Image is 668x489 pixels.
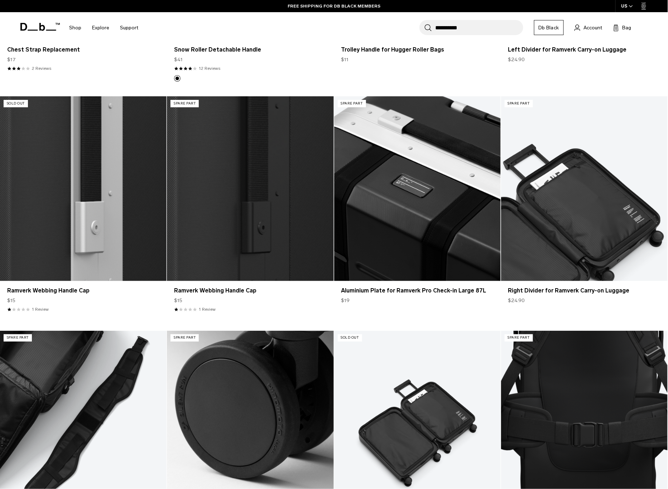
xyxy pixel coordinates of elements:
[4,100,28,107] p: Sold Out
[334,96,501,281] a: Aluminium Plate for Ramverk Pro Check-in Large 87L
[505,100,533,107] p: Spare Part
[341,56,349,63] span: $11
[7,297,15,304] span: $15
[508,297,525,304] span: $24.90
[338,334,362,342] p: Sold Out
[575,23,602,32] a: Account
[174,56,183,63] span: $41
[341,45,494,54] a: Trolley Handle for Hugger Roller Bags
[64,12,144,43] nav: Main Navigation
[4,334,32,342] p: Spare Part
[341,286,494,295] a: Aluminium Plate for Ramverk Pro Check-in Large 87L
[501,96,668,281] a: Right Divider for Ramverk Carry-on Luggage
[288,3,381,9] a: FREE SHIPPING FOR DB BLACK MEMBERS
[505,334,533,342] p: Spare Part
[613,23,631,32] button: Bag
[7,45,159,54] a: Chest Strap Replacement
[338,100,366,107] p: Spare Part
[341,297,350,304] span: $19
[7,286,159,295] a: Ramverk Webbing Handle Cap
[167,96,333,281] a: Ramverk Webbing Handle Cap
[170,334,199,342] p: Spare Part
[199,65,220,72] a: 12 reviews
[174,286,326,295] a: Ramverk Webbing Handle Cap
[199,306,216,313] a: 1 reviews
[170,100,199,107] p: Spare Part
[508,56,525,63] span: $24.90
[7,56,16,63] span: $17
[32,306,49,313] a: 1 reviews
[174,45,326,54] a: Snow Roller Detachable Handle
[584,24,602,32] span: Account
[534,20,564,35] a: Db Black
[174,297,182,304] span: $15
[508,45,660,54] a: Left Divider for Ramverk Carry-on Luggage
[120,15,139,40] a: Support
[508,286,660,295] a: Right Divider for Ramverk Carry-on Luggage
[69,15,82,40] a: Shop
[92,15,110,40] a: Explore
[623,24,631,32] span: Bag
[174,75,181,82] button: Black Out
[32,65,51,72] a: 2 reviews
